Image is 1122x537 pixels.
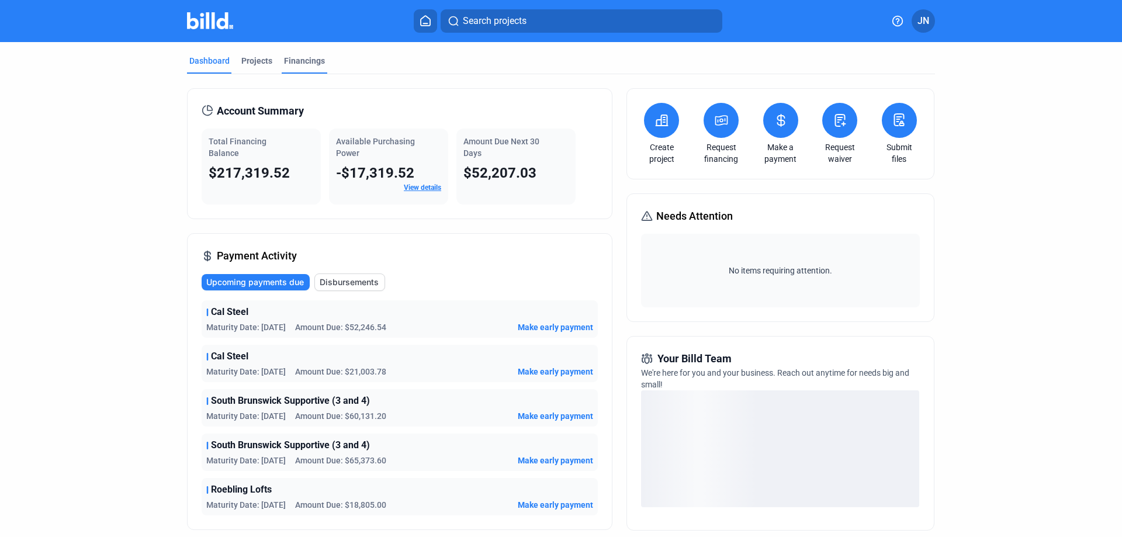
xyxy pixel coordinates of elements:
[202,274,310,290] button: Upcoming payments due
[518,455,593,466] button: Make early payment
[217,248,297,264] span: Payment Activity
[284,55,325,67] div: Financings
[701,141,742,165] a: Request financing
[641,141,682,165] a: Create project
[209,165,290,181] span: $217,319.52
[657,351,732,367] span: Your Billd Team
[917,14,929,28] span: JN
[211,483,272,497] span: Roebling Lofts
[217,103,304,119] span: Account Summary
[187,12,233,29] img: Billd Company Logo
[295,321,386,333] span: Amount Due: $52,246.54
[189,55,230,67] div: Dashboard
[241,55,272,67] div: Projects
[206,499,286,511] span: Maturity Date: [DATE]
[646,265,915,276] span: No items requiring attention.
[314,273,385,291] button: Disbursements
[518,321,593,333] button: Make early payment
[404,183,441,192] a: View details
[211,394,370,408] span: South Brunswick Supportive (3 and 4)
[206,410,286,422] span: Maturity Date: [DATE]
[879,141,920,165] a: Submit files
[206,276,304,288] span: Upcoming payments due
[336,165,414,181] span: -$17,319.52
[518,410,593,422] button: Make early payment
[211,438,370,452] span: South Brunswick Supportive (3 and 4)
[463,165,536,181] span: $52,207.03
[441,9,722,33] button: Search projects
[295,499,386,511] span: Amount Due: $18,805.00
[206,455,286,466] span: Maturity Date: [DATE]
[760,141,801,165] a: Make a payment
[320,276,379,288] span: Disbursements
[336,137,415,158] span: Available Purchasing Power
[641,368,909,389] span: We're here for you and your business. Reach out anytime for needs big and small!
[819,141,860,165] a: Request waiver
[656,208,733,224] span: Needs Attention
[211,305,248,319] span: Cal Steel
[211,349,248,363] span: Cal Steel
[209,137,266,158] span: Total Financing Balance
[518,499,593,511] button: Make early payment
[206,321,286,333] span: Maturity Date: [DATE]
[518,366,593,377] button: Make early payment
[295,366,386,377] span: Amount Due: $21,003.78
[463,14,527,28] span: Search projects
[206,366,286,377] span: Maturity Date: [DATE]
[295,410,386,422] span: Amount Due: $60,131.20
[463,137,539,158] span: Amount Due Next 30 Days
[641,390,919,507] div: loading
[295,455,386,466] span: Amount Due: $65,373.60
[912,9,935,33] button: JN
